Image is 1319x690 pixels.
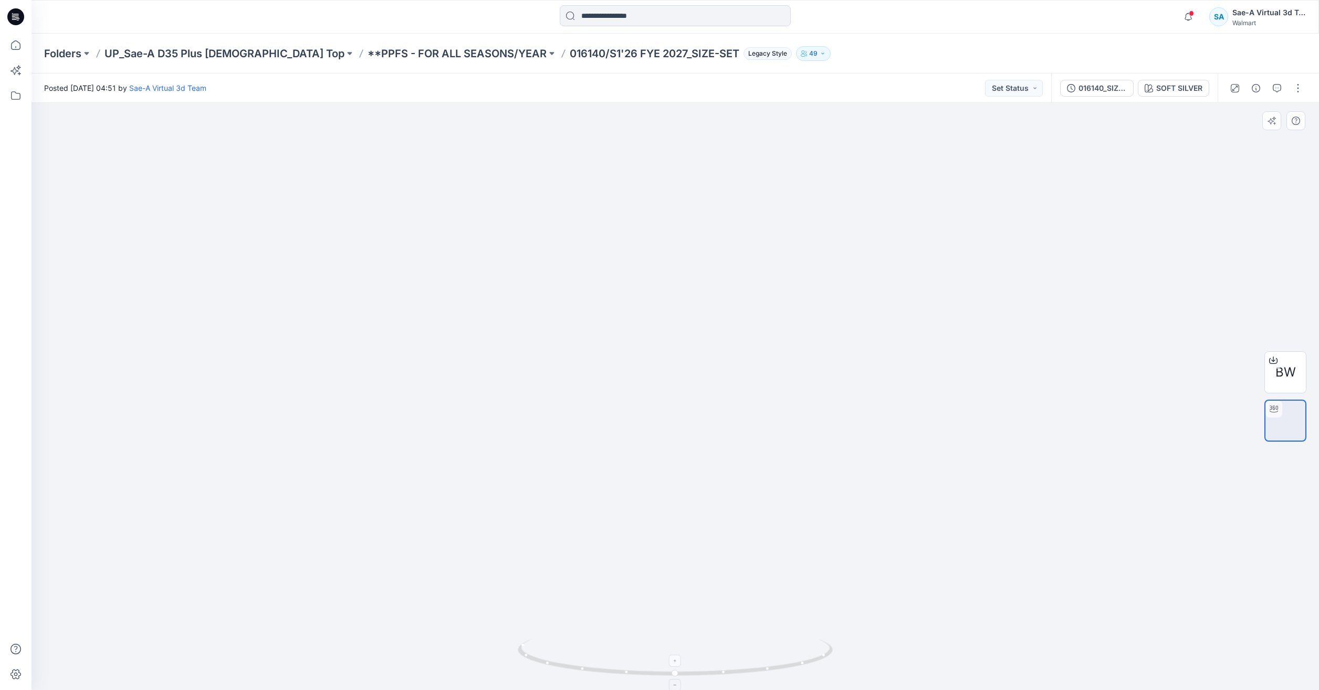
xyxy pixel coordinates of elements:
button: SOFT SILVER [1138,80,1209,97]
a: **PPFS - FOR ALL SEASONS/YEAR [368,46,547,61]
span: Posted [DATE] 04:51 by [44,82,206,93]
a: Sae-A Virtual 3d Team [129,83,206,92]
span: BW [1275,363,1296,382]
a: Folders [44,46,81,61]
a: UP_Sae-A D35 Plus [DEMOGRAPHIC_DATA] Top [104,46,344,61]
button: 49 [796,46,831,61]
div: SOFT SILVER [1156,82,1202,94]
button: Legacy Style [739,46,792,61]
div: Sae-A Virtual 3d Team [1232,6,1306,19]
div: Walmart [1232,19,1306,27]
div: SA [1209,7,1228,26]
p: 016140/S1'26 FYE 2027_SIZE-SET [570,46,739,61]
div: 016140_SIZE-SET_TS CORE SWEATSHIRT SAEA 081325 [1079,82,1127,94]
button: Details [1248,80,1264,97]
p: 49 [809,48,818,59]
span: Legacy Style [744,47,792,60]
button: 016140_SIZE-SET_TS CORE SWEATSHIRT SAEA 081325 [1060,80,1134,97]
